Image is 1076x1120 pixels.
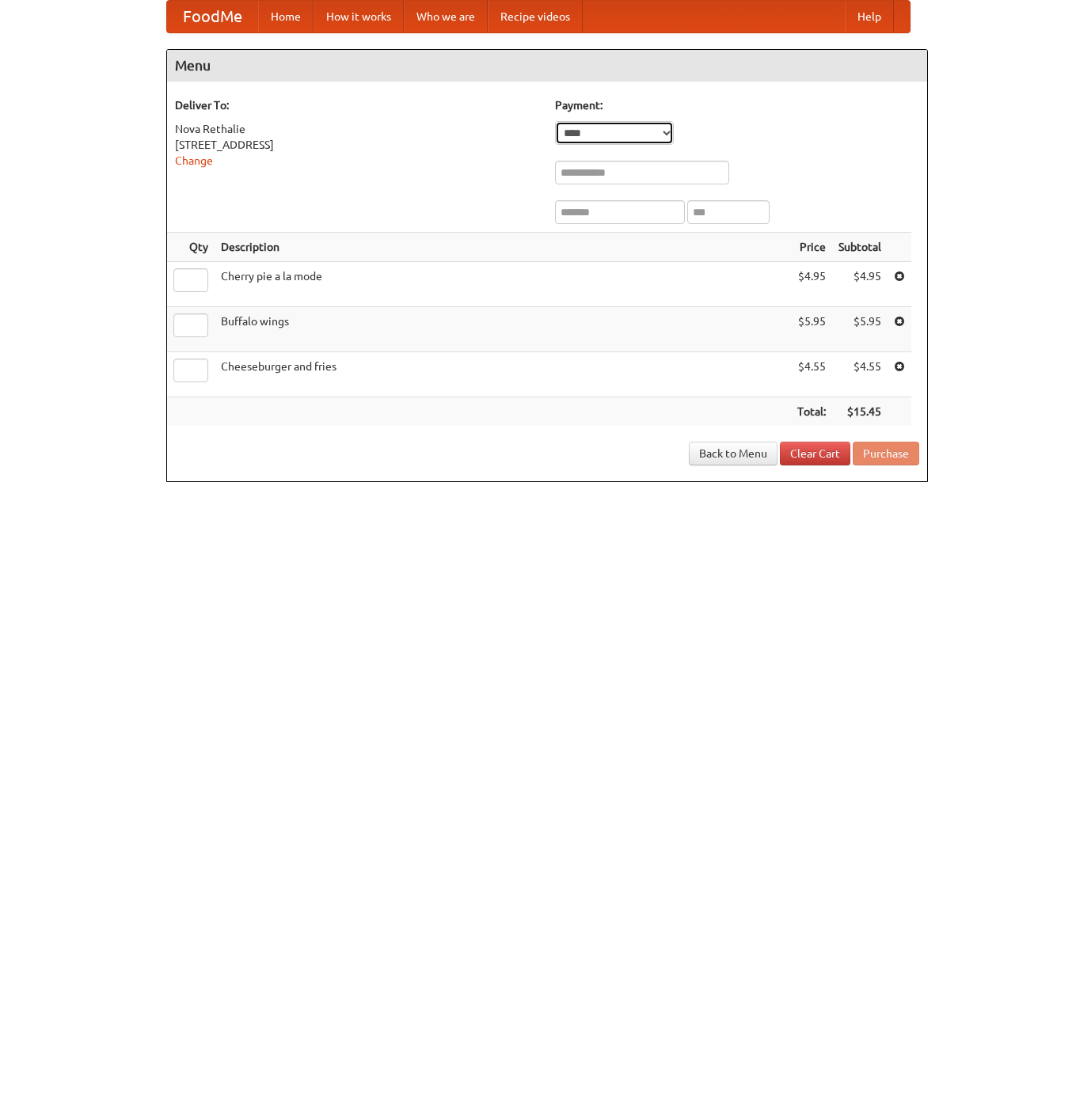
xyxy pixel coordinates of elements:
td: Cheeseburger and fries [215,352,791,397]
td: Buffalo wings [215,307,791,352]
td: Cherry pie a la mode [215,262,791,307]
a: How it works [314,1,404,32]
div: Nova Rethalie [175,121,539,137]
a: Recipe videos [488,1,583,32]
th: Description [215,233,791,262]
a: Back to Menu [689,442,778,465]
th: Total: [791,397,832,427]
a: Help [845,1,894,32]
h4: Menu [167,50,927,82]
td: $4.95 [832,262,888,307]
h5: Deliver To: [175,97,539,113]
a: Home [258,1,314,32]
td: $4.95 [791,262,832,307]
a: FoodMe [167,1,258,32]
a: Clear Cart [780,442,850,465]
th: Qty [167,233,215,262]
th: Subtotal [832,233,888,262]
td: $5.95 [791,307,832,352]
button: Purchase [853,442,919,465]
td: $5.95 [832,307,888,352]
td: $4.55 [791,352,832,397]
h5: Payment: [555,97,919,113]
a: Change [175,154,213,167]
div: [STREET_ADDRESS] [175,137,539,153]
th: Price [791,233,832,262]
th: $15.45 [832,397,888,427]
a: Who we are [404,1,488,32]
td: $4.55 [832,352,888,397]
